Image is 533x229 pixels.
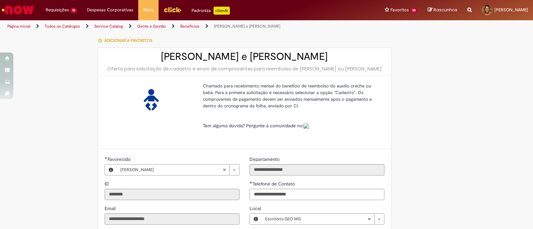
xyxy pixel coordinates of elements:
[94,24,123,29] a: Service Catalog
[250,205,262,211] span: Local
[7,24,30,29] a: Página inicial
[137,24,166,29] a: Gente e Gestão
[98,34,156,48] button: Adicionar a Favoritos
[214,7,230,15] p: +GenAi
[303,123,309,129] img: sys_attachment.do
[87,7,133,13] span: Despesas Corporativas
[203,122,379,129] p: Tem alguma dúvida? Pergunte à comunidade no:
[120,165,223,175] span: [PERSON_NAME]
[250,164,384,175] input: Departamento
[105,165,117,175] button: Favorecido, Visualizar este registro Paula Carolina Ferreira Soares
[105,205,117,211] span: Somente leitura - Email
[214,24,280,29] a: [PERSON_NAME] e [PERSON_NAME]
[105,51,384,62] h2: [PERSON_NAME] e [PERSON_NAME]
[192,7,230,15] div: Padroniza
[105,205,117,212] label: Somente leitura - Email
[250,156,281,162] span: Somente leitura - Departamento
[105,65,384,72] div: Oferta para solicitação de cadastro e envio de comprovantes para reembolso de [PERSON_NAME] ou [P...
[410,8,418,13] span: 30
[262,214,384,224] a: Escritório GEO MGLimpar campo Local
[1,3,35,17] img: ServiceNow
[250,214,262,224] button: Local, Visualizar este registro Escritório GEO MG
[303,123,309,129] a: Colabora
[364,214,374,224] abbr: Limpar campo Local
[104,38,152,43] span: Adicionar a Favoritos
[203,83,372,109] span: Chamado para recebimento mensal do benefício de reembolso do auxílio creche ou babá. Para a prime...
[265,214,367,224] span: Escritório GEO MG
[105,213,240,225] input: Email
[5,20,350,33] ul: Trilhas de página
[250,181,253,184] span: Obrigatório Preenchido
[433,7,457,13] span: Rascunhos
[164,5,182,15] img: click_logo_yellow_360x200.png
[253,181,296,187] span: Telefone de Contato
[494,7,528,13] span: [PERSON_NAME]
[105,157,108,159] span: Obrigatório Preenchido
[143,7,154,13] span: More
[105,180,110,187] label: Somente leitura - ID
[428,7,457,13] a: Rascunhos
[117,165,239,175] a: [PERSON_NAME]Limpar campo Favorecido
[105,189,240,200] input: ID
[250,156,281,163] label: Somente leitura - Departamento
[45,24,80,29] a: Todos os Catálogos
[70,8,77,13] span: 18
[46,7,69,13] span: Requisições
[390,7,409,13] span: Favoritos
[180,24,200,29] a: Benefícios
[219,165,229,175] abbr: Limpar campo Favorecido
[250,189,384,200] input: Telefone de Contato
[141,89,162,110] img: Auxílio Creche e Babá
[108,156,132,162] span: Necessários - Favorecido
